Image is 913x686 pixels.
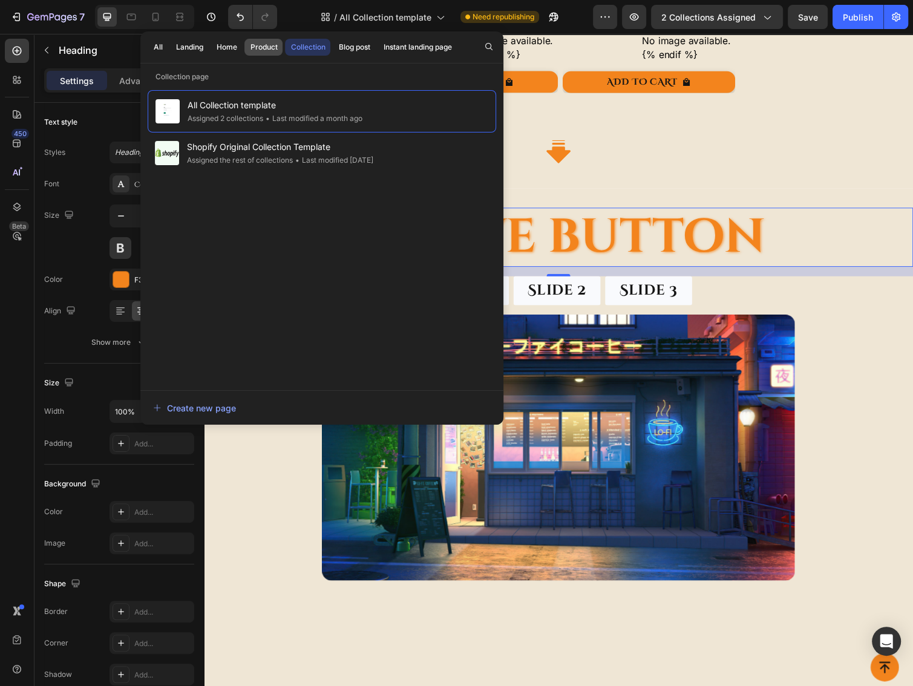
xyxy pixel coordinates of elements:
[175,42,203,53] div: Landing
[134,670,191,681] div: Add...
[186,140,373,154] span: Shopify Original Collection Template
[44,406,64,417] div: Width
[44,576,83,592] div: Shape
[332,253,391,273] p: Slide 2
[339,11,431,24] span: All Collection template
[44,375,76,391] div: Size
[292,154,373,166] div: Last modified [DATE]
[651,5,783,29] button: 2 collections assigned
[9,221,29,231] div: Beta
[44,178,59,189] div: Font
[265,114,269,123] span: •
[843,11,873,24] div: Publish
[411,248,499,278] button: <p>Slide 3</p>
[185,38,362,60] button: Add To cart
[115,147,154,158] span: Heading 2*
[60,74,94,87] p: Settings
[79,10,85,24] p: 7
[44,606,68,617] div: Border
[44,274,63,285] div: Color
[244,39,283,56] button: Product
[44,476,103,492] div: Background
[833,5,883,29] button: Publish
[44,147,65,158] div: Styles
[44,207,76,224] div: Size
[134,179,191,190] div: Cinzel Decorative
[152,396,491,420] button: Create new page
[121,287,605,560] img: gempages_490719323975844721-ac2af3d2-9ae5-4c25-a106-60973faa7ad9.jpg
[333,39,375,56] button: Blog post
[91,336,148,348] div: Show more
[798,12,818,22] span: Save
[5,5,90,29] button: 7
[872,627,901,656] div: Open Intercom Messenger
[134,638,191,649] div: Add...
[263,113,362,125] div: Last modified a month ago
[44,669,72,680] div: Shadow
[119,74,160,87] p: Advanced
[187,98,362,113] span: All Collection template
[378,39,457,56] button: Instant landing page
[348,109,378,139] a: Section
[367,38,545,60] button: Add To cart
[285,39,330,56] button: Collection
[788,5,828,29] button: Save
[153,42,162,53] div: All
[134,439,191,449] div: Add...
[187,113,263,125] div: Assigned 2 collections
[204,34,913,686] iframe: Design area
[110,400,194,422] input: Auto
[290,42,325,53] div: Collection
[211,39,242,56] button: Home
[140,71,503,83] p: Collection page
[473,11,534,22] span: Need republishing
[44,438,72,449] div: Padding
[134,275,191,286] div: F3841D
[250,42,277,53] div: Product
[44,117,77,128] div: Text style
[216,42,237,53] div: Home
[231,43,303,56] div: Add To cart
[425,253,485,273] p: Slide 3
[661,11,756,24] span: 2 collections assigned
[317,248,406,278] button: <p>Slide 2</p>
[228,5,277,29] div: Undo/Redo
[44,638,68,648] div: Corner
[134,607,191,618] div: Add...
[59,43,189,57] p: Heading
[134,507,191,518] div: Add...
[44,332,194,353] button: Show more
[338,42,370,53] div: Blog post
[44,538,65,549] div: Image
[44,303,78,319] div: Align
[241,253,297,273] p: Slide 1
[44,506,63,517] div: Color
[11,129,29,139] div: 450
[334,11,337,24] span: /
[153,402,235,414] div: Create new page
[413,43,485,56] div: Add To cart
[186,154,292,166] div: Assigned the rest of collections
[134,538,191,549] div: Add...
[295,155,299,165] span: •
[226,248,312,278] button: <p>Slide 1</p>
[148,39,168,56] button: All
[170,39,208,56] button: Landing
[383,42,451,53] div: Instant landing page
[110,142,194,163] button: Heading 2*
[15,185,48,195] div: Heading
